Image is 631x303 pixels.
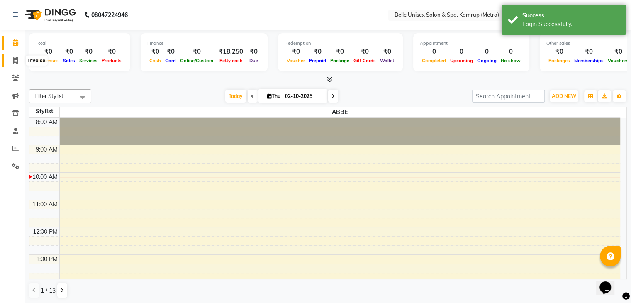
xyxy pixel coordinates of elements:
div: 0 [420,47,448,56]
span: Completed [420,58,448,64]
span: ABBE [60,107,621,117]
span: Card [163,58,178,64]
span: Package [328,58,351,64]
b: 08047224946 [91,3,128,27]
span: Prepaid [307,58,328,64]
div: ₹0 [378,47,396,56]
div: 0 [499,47,523,56]
span: Vouchers [606,58,631,64]
div: ₹0 [572,47,606,56]
span: Petty cash [217,58,245,64]
div: Finance [147,40,261,47]
span: Due [247,58,260,64]
div: 1:00 PM [34,255,59,264]
div: 9:00 AM [34,145,59,154]
span: Sales [61,58,77,64]
span: Voucher [285,58,307,64]
span: Cash [147,58,163,64]
span: Ongoing [475,58,499,64]
button: ADD NEW [550,90,578,102]
div: ₹18,250 [215,47,246,56]
div: 0 [448,47,475,56]
img: logo [21,3,78,27]
div: Redemption [285,40,396,47]
iframe: chat widget [596,270,623,295]
span: ADD NEW [552,93,576,99]
div: 8:00 AM [34,118,59,127]
span: Today [225,90,246,103]
div: Invoice [26,56,47,66]
div: ₹0 [178,47,215,56]
span: Products [100,58,124,64]
div: ₹0 [546,47,572,56]
div: ₹0 [147,47,163,56]
div: ₹0 [351,47,378,56]
div: ₹0 [100,47,124,56]
div: ₹0 [163,47,178,56]
span: Thu [265,93,283,99]
span: 1 / 13 [41,286,56,295]
span: No show [499,58,523,64]
input: Search Appointment [472,90,545,103]
span: Services [77,58,100,64]
span: Upcoming [448,58,475,64]
span: Packages [546,58,572,64]
input: 2025-10-02 [283,90,324,103]
div: ₹0 [285,47,307,56]
div: 0 [475,47,499,56]
span: Gift Cards [351,58,378,64]
div: ₹0 [61,47,77,56]
div: ₹0 [307,47,328,56]
div: 12:00 PM [31,227,59,236]
div: ₹0 [77,47,100,56]
span: Filter Stylist [34,93,63,99]
div: ₹0 [328,47,351,56]
div: Success [522,11,620,20]
span: Online/Custom [178,58,215,64]
div: Appointment [420,40,523,47]
span: Wallet [378,58,396,64]
div: Stylist [29,107,59,116]
div: Total [36,40,124,47]
span: Memberships [572,58,606,64]
div: ₹0 [246,47,261,56]
div: ₹0 [36,47,61,56]
div: Login Successfully. [522,20,620,29]
div: ₹0 [606,47,631,56]
div: 10:00 AM [31,173,59,181]
div: 11:00 AM [31,200,59,209]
